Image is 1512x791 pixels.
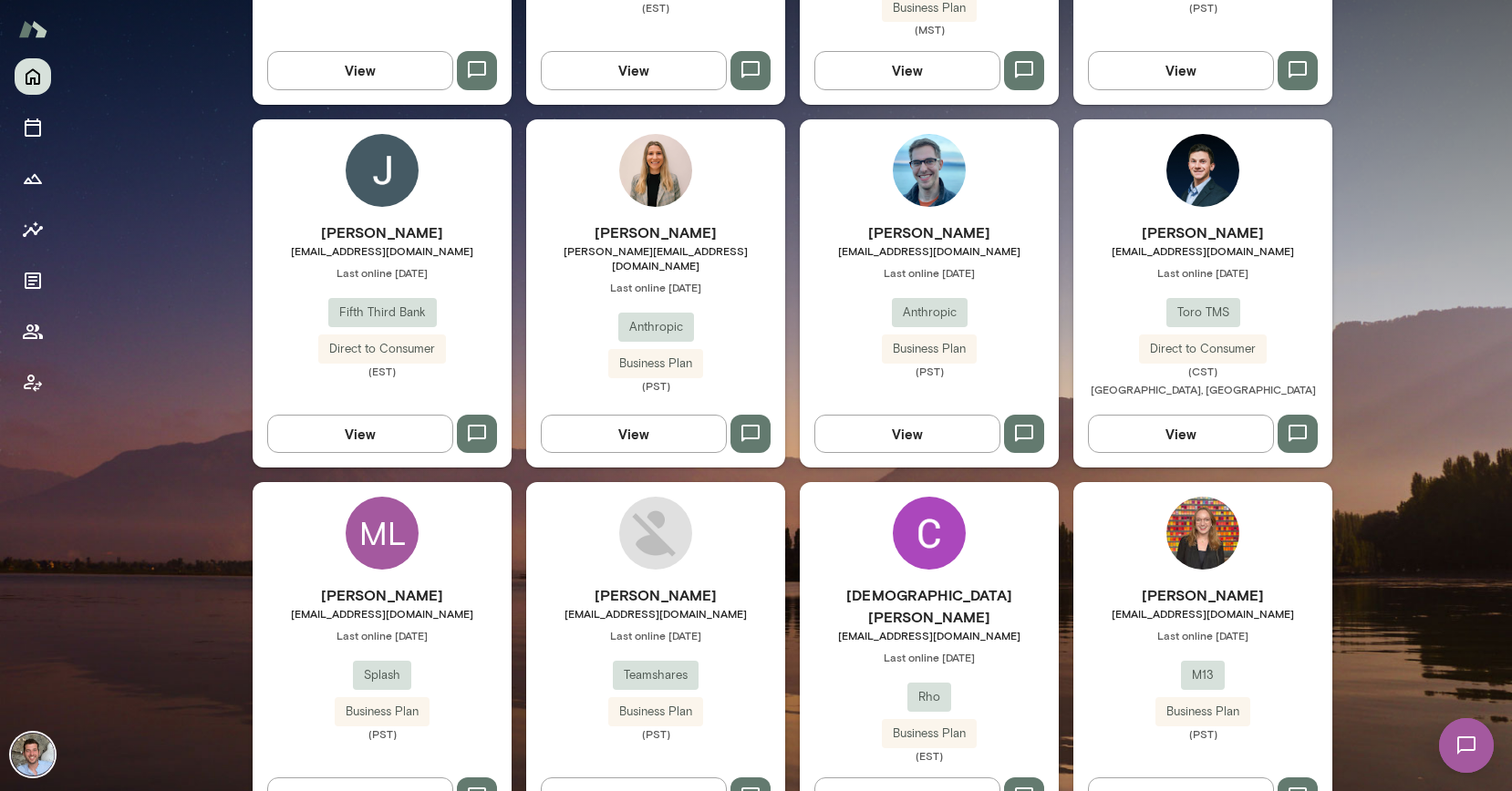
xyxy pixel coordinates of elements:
button: Insights [15,211,51,248]
h6: [PERSON_NAME] [253,584,512,606]
img: Whitney Hazard [1166,497,1239,570]
h6: [PERSON_NAME] [800,221,1059,243]
button: View [541,415,727,453]
span: Last online [DATE] [526,280,785,294]
button: Client app [15,365,51,401]
span: Toro TMS [1166,303,1240,322]
span: [EMAIL_ADDRESS][DOMAIN_NAME] [800,243,1059,258]
span: [EMAIL_ADDRESS][DOMAIN_NAME] [253,606,512,621]
h6: [PERSON_NAME] [1073,221,1332,243]
span: Business Plan [608,354,703,373]
button: View [1088,415,1274,453]
span: Business Plan [335,703,430,721]
span: Last online [DATE] [1073,628,1332,642]
span: Direct to Consumer [318,340,446,358]
button: View [814,415,1000,453]
span: (PST) [526,726,785,741]
span: Teamshares [613,666,699,684]
span: (PST) [800,364,1059,378]
button: View [1088,51,1274,89]
button: View [814,51,1000,89]
h6: [DEMOGRAPHIC_DATA][PERSON_NAME] [800,584,1059,628]
span: [EMAIL_ADDRESS][DOMAIN_NAME] [1073,243,1332,258]
span: Last online [DATE] [800,650,1059,664]
span: Business Plan [882,340,977,358]
img: Mento [18,12,47,46]
h6: [PERSON_NAME] [253,221,512,243]
h6: [PERSON_NAME] [526,221,785,243]
h6: [PERSON_NAME] [1073,584,1332,606]
span: (EST) [253,364,512,378]
span: Rho [907,688,951,706]
span: Direct to Consumer [1139,340,1267,358]
button: Home [15,58,51,95]
button: Growth Plan [15,160,51,197]
button: View [541,51,727,89]
span: [EMAIL_ADDRESS][DOMAIN_NAME] [800,628,1059,642]
img: Kelly Loftus [619,134,692,207]
button: Documents [15,262,51,299]
button: Members [15,313,51,350]
span: Business Plan [882,724,977,743]
img: David Sferlazza [11,733,55,776]
span: [PERSON_NAME][EMAIL_ADDRESS][DOMAIN_NAME] [526,243,785,272]
span: Anthropic [618,318,694,336]
span: Last online [DATE] [253,628,512,642]
span: Business Plan [608,703,703,721]
span: [EMAIL_ADDRESS][DOMAIN_NAME] [1073,606,1332,621]
span: Fifth Third Bank [328,303,437,322]
span: (PST) [526,378,785,393]
span: (EST) [800,748,1059,763]
button: Sessions [15,109,51,146]
img: Joel Blachman [1166,134,1239,207]
img: Jack Mahaley [346,134,419,207]
span: (MST) [800,22,1059,36]
span: Last online [DATE] [526,628,785,642]
span: [GEOGRAPHIC_DATA], [GEOGRAPHIC_DATA] [1091,383,1316,395]
span: Business Plan [1155,703,1250,721]
span: (CST) [1073,364,1332,378]
div: ML [346,497,419,570]
img: Christian Orlando [893,497,966,570]
img: Eric Stoltz [893,134,966,207]
button: View [267,51,453,89]
span: Last online [DATE] [253,265,512,280]
h6: [PERSON_NAME] [526,584,785,606]
span: M13 [1181,666,1225,684]
button: View [267,415,453,453]
span: Last online [DATE] [1073,265,1332,280]
span: [EMAIL_ADDRESS][DOMAIN_NAME] [526,606,785,621]
span: (PST) [1073,726,1332,741]
span: [EMAIL_ADDRESS][DOMAIN_NAME] [253,243,512,258]
img: Itay Dvir [619,497,692,570]
span: Last online [DATE] [800,265,1059,280]
span: Splash [353,666,411,684]
span: (PST) [253,726,512,741]
span: Anthropic [892,303,968,322]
